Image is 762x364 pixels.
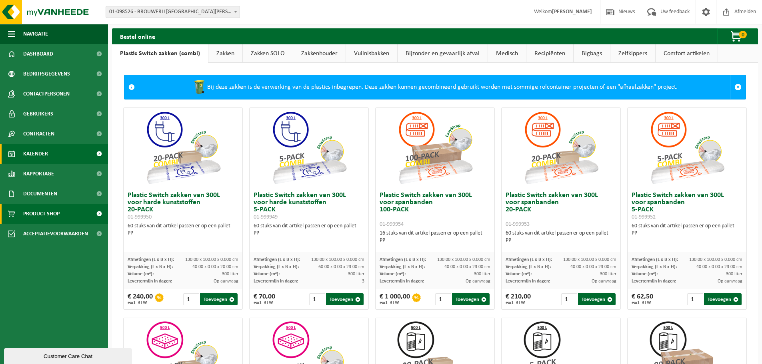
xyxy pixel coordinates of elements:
[506,279,550,284] span: Levertermijn in dagen:
[689,257,742,262] span: 130.00 x 100.00 x 0.000 cm
[380,279,424,284] span: Levertermijn in dagen:
[23,224,88,244] span: Acceptatievoorwaarden
[506,293,531,305] div: € 210,00
[128,223,238,237] div: 60 stuks van dit artikel passen er op een pallet
[574,44,610,63] a: Bigbags
[254,257,300,262] span: Afmetingen (L x B x H):
[552,9,592,15] strong: [PERSON_NAME]
[208,44,242,63] a: Zakken
[506,230,616,244] div: 60 stuks van dit artikel passen er op een pallet
[718,279,742,284] span: Op aanvraag
[739,31,747,38] span: 0
[437,257,490,262] span: 130.00 x 100.00 x 0.000 cm
[23,104,53,124] span: Gebruikers
[23,204,60,224] span: Product Shop
[4,346,134,364] iframe: chat widget
[632,257,678,262] span: Afmetingen (L x B x H):
[23,84,70,104] span: Contactpersonen
[185,257,238,262] span: 130.00 x 100.00 x 0.000 cm
[254,293,275,305] div: € 70,00
[380,293,410,305] div: € 1 000,00
[647,108,727,188] img: 01-999952
[23,144,48,164] span: Kalender
[128,272,154,276] span: Volume (m³):
[380,300,410,305] span: excl. BTW
[563,257,616,262] span: 130.00 x 100.00 x 0.000 cm
[346,44,397,63] a: Vuilnisbakken
[506,237,616,244] div: PP
[293,44,346,63] a: Zakkenhouder
[632,230,742,237] div: PP
[128,230,238,237] div: PP
[254,265,299,269] span: Verpakking (L x B x H):
[506,265,551,269] span: Verpakking (L x B x H):
[128,279,172,284] span: Levertermijn in dagen:
[632,293,653,305] div: € 62,50
[200,293,238,305] button: Toevoegen
[23,184,57,204] span: Documenten
[380,257,426,262] span: Afmetingen (L x B x H):
[488,44,526,63] a: Medisch
[318,265,364,269] span: 60.00 x 0.00 x 23.00 cm
[269,108,349,188] img: 01-999949
[106,6,240,18] span: 01-098526 - BROUWERIJ SINT BERNARDUS - WATOU
[326,293,364,305] button: Toevoegen
[704,293,742,305] button: Toevoegen
[23,24,48,44] span: Navigatie
[254,279,298,284] span: Levertermijn in dagen:
[128,265,173,269] span: Verpakking (L x B x H):
[191,79,207,95] img: WB-0240-HPE-GN-50.png
[311,257,364,262] span: 130.00 x 100.00 x 0.000 cm
[23,64,70,84] span: Bedrijfsgegevens
[730,75,746,99] a: Sluit melding
[254,192,364,221] h3: Plastic Switch zakken van 300L voor harde kunststoffen 5-PACK
[380,237,490,244] div: PP
[362,279,364,284] span: 3
[380,221,404,227] span: 01-999954
[444,265,490,269] span: 40.00 x 0.00 x 23.00 cm
[380,192,490,228] h3: Plastic Switch zakken van 300L voor spanbanden 100-PACK
[214,279,238,284] span: Op aanvraag
[526,44,573,63] a: Recipiënten
[143,108,223,188] img: 01-999950
[632,192,742,221] h3: Plastic Switch zakken van 300L voor spanbanden 5-PACK
[128,192,238,221] h3: Plastic Switch zakken van 300L voor harde kunststoffen 20-PACK
[395,108,475,188] img: 01-999954
[398,44,488,63] a: Bijzonder en gevaarlijk afval
[435,293,452,305] input: 1
[183,293,200,305] input: 1
[254,214,278,220] span: 01-999949
[23,164,54,184] span: Rapportage
[192,265,238,269] span: 40.00 x 0.00 x 20.00 cm
[570,265,616,269] span: 40.00 x 0.00 x 23.00 cm
[23,44,53,64] span: Dashboard
[506,192,616,228] h3: Plastic Switch zakken van 300L voor spanbanden 20-PACK
[656,44,718,63] a: Comfort artikelen
[632,300,653,305] span: excl. BTW
[128,300,153,305] span: excl. BTW
[380,265,425,269] span: Verpakking (L x B x H):
[380,230,490,244] div: 16 stuks van dit artikel passen er op een pallet
[717,28,757,44] button: 0
[632,223,742,237] div: 60 stuks van dit artikel passen er op een pallet
[112,28,163,44] h2: Bestel online
[128,214,152,220] span: 01-999950
[128,257,174,262] span: Afmetingen (L x B x H):
[254,300,275,305] span: excl. BTW
[348,272,364,276] span: 300 liter
[506,272,532,276] span: Volume (m³):
[139,75,730,99] div: Bij deze zakken is de verwerking van de plastics inbegrepen. Deze zakken kunnen gecombineerd gebr...
[452,293,490,305] button: Toevoegen
[632,214,656,220] span: 01-999952
[23,124,54,144] span: Contracten
[561,293,578,305] input: 1
[592,279,616,284] span: Op aanvraag
[254,223,364,237] div: 60 stuks van dit artikel passen er op een pallet
[696,265,742,269] span: 40.00 x 0.00 x 23.00 cm
[726,272,742,276] span: 300 liter
[466,279,490,284] span: Op aanvraag
[687,293,704,305] input: 1
[578,293,616,305] button: Toevoegen
[254,272,280,276] span: Volume (m³):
